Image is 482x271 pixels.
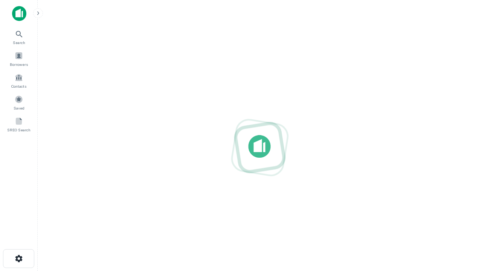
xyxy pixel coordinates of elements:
[2,27,35,47] a: Search
[7,127,31,133] span: SREO Search
[11,83,26,89] span: Contacts
[14,105,24,111] span: Saved
[12,6,26,21] img: capitalize-icon.png
[2,92,35,113] a: Saved
[2,49,35,69] a: Borrowers
[13,40,25,46] span: Search
[10,61,28,67] span: Borrowers
[2,70,35,91] a: Contacts
[444,187,482,223] iframe: Chat Widget
[2,114,35,134] a: SREO Search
